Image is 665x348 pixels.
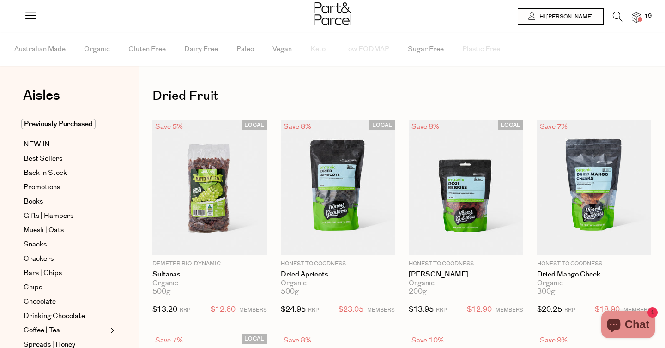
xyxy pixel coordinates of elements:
[642,12,654,20] span: 19
[409,279,523,288] div: Organic
[24,196,108,207] a: Books
[409,120,442,133] div: Save 8%
[24,210,73,222] span: Gifts | Hampers
[24,296,108,307] a: Chocolate
[367,306,395,313] small: MEMBERS
[409,305,434,314] span: $13.95
[409,260,523,268] p: Honest to Goodness
[281,334,314,347] div: Save 8%
[281,120,395,255] img: Dried Apricots
[242,334,267,344] span: LOCAL
[409,334,447,347] div: Save 10%
[462,33,500,66] span: Plastic Free
[339,304,363,316] span: $23.05
[24,296,56,307] span: Chocolate
[24,239,47,250] span: Snacks
[152,270,267,279] a: Sultanas
[24,168,108,179] a: Back In Stock
[281,288,299,296] span: 500g
[14,33,66,66] span: Australian Made
[108,325,115,336] button: Expand/Collapse Coffee | Tea
[21,119,96,129] span: Previously Purchased
[436,306,447,313] small: RRP
[564,306,575,313] small: RRP
[408,33,444,66] span: Sugar Free
[24,196,43,207] span: Books
[537,305,562,314] span: $20.25
[24,153,108,164] a: Best Sellers
[281,305,306,314] span: $24.95
[24,311,85,322] span: Drinking Chocolate
[24,139,50,150] span: NEW IN
[24,182,108,193] a: Promotions
[518,8,604,25] a: Hi [PERSON_NAME]
[409,120,523,255] img: Goji Berries
[281,270,395,279] a: Dried Apricots
[537,260,652,268] p: Honest to Goodness
[24,253,54,264] span: Crackers
[272,33,292,66] span: Vegan
[369,120,395,130] span: LOCAL
[152,288,170,296] span: 500g
[152,279,267,288] div: Organic
[537,334,570,347] div: Save 9%
[24,325,108,336] a: Coffee | Tea
[595,304,620,316] span: $18.90
[623,306,651,313] small: MEMBERS
[409,288,427,296] span: 200g
[242,120,267,130] span: LOCAL
[632,12,641,22] a: 19
[344,33,389,66] span: Low FODMAP
[24,253,108,264] a: Crackers
[537,120,652,255] img: Dried Mango Cheek
[24,225,64,236] span: Muesli | Oats
[24,282,42,293] span: Chips
[152,120,186,133] div: Save 5%
[24,210,108,222] a: Gifts | Hampers
[281,260,395,268] p: Honest to Goodness
[24,139,108,150] a: NEW IN
[537,270,652,279] a: Dried Mango Cheek
[24,168,67,179] span: Back In Stock
[537,120,570,133] div: Save 7%
[23,89,60,112] a: Aisles
[236,33,254,66] span: Paleo
[152,334,186,347] div: Save 7%
[314,2,351,25] img: Part&Parcel
[537,288,555,296] span: 300g
[467,304,492,316] span: $12.90
[24,225,108,236] a: Muesli | Oats
[281,279,395,288] div: Organic
[23,85,60,106] span: Aisles
[24,182,60,193] span: Promotions
[24,311,108,322] a: Drinking Chocolate
[537,13,593,21] span: Hi [PERSON_NAME]
[24,239,108,250] a: Snacks
[211,304,236,316] span: $12.60
[537,279,652,288] div: Organic
[409,270,523,279] a: [PERSON_NAME]
[598,311,658,341] inbox-online-store-chat: Shopify online store chat
[84,33,110,66] span: Organic
[496,306,523,313] small: MEMBERS
[24,268,62,279] span: Bars | Chips
[24,325,60,336] span: Coffee | Tea
[24,153,62,164] span: Best Sellers
[152,260,267,268] p: Demeter Bio-Dynamic
[180,306,190,313] small: RRP
[152,120,267,255] img: Sultanas
[128,33,166,66] span: Gluten Free
[152,305,177,314] span: $13.20
[310,33,326,66] span: Keto
[184,33,218,66] span: Dairy Free
[24,282,108,293] a: Chips
[308,306,319,313] small: RRP
[24,119,108,130] a: Previously Purchased
[281,120,314,133] div: Save 8%
[152,85,651,107] h1: Dried Fruit
[239,306,267,313] small: MEMBERS
[24,268,108,279] a: Bars | Chips
[498,120,523,130] span: LOCAL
